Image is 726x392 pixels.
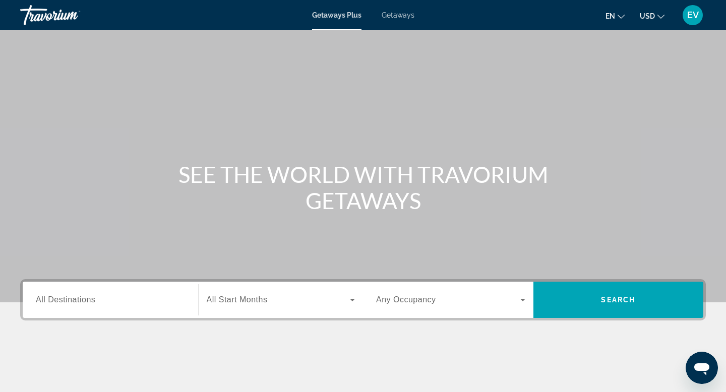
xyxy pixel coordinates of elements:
button: Change language [606,9,625,23]
span: Search [601,296,635,304]
span: All Destinations [36,295,95,304]
button: Search [533,282,704,318]
button: User Menu [680,5,706,26]
span: Any Occupancy [376,295,436,304]
a: Getaways Plus [312,11,361,19]
span: EV [687,10,699,20]
input: Select destination [36,294,185,306]
h1: SEE THE WORLD WITH TRAVORIUM GETAWAYS [174,161,552,214]
a: Travorium [20,2,121,28]
iframe: Button to launch messaging window [686,352,718,384]
span: en [606,12,615,20]
button: Change currency [640,9,664,23]
a: Getaways [382,11,414,19]
div: Search widget [23,282,703,318]
span: USD [640,12,655,20]
span: All Start Months [207,295,268,304]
